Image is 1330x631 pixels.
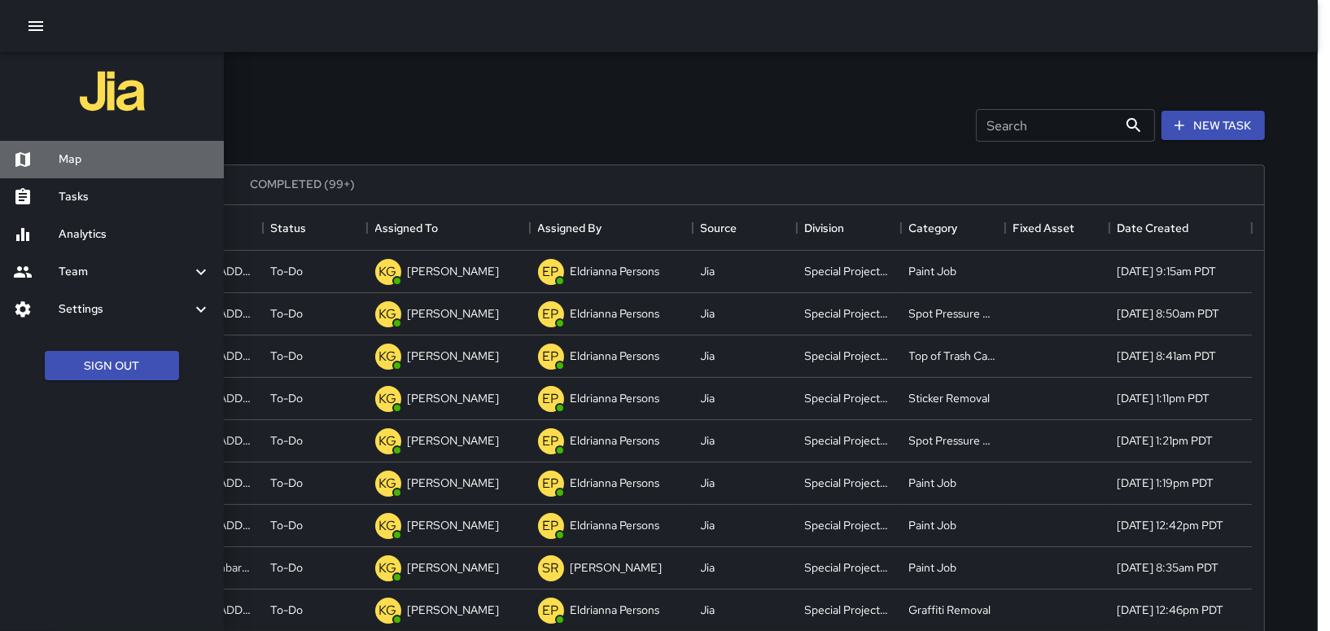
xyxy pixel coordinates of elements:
[59,188,211,206] h6: Tasks
[59,151,211,169] h6: Map
[45,351,179,381] button: Sign Out
[59,226,211,243] h6: Analytics
[80,59,145,124] img: jia-logo
[59,263,191,281] h6: Team
[59,300,191,318] h6: Settings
